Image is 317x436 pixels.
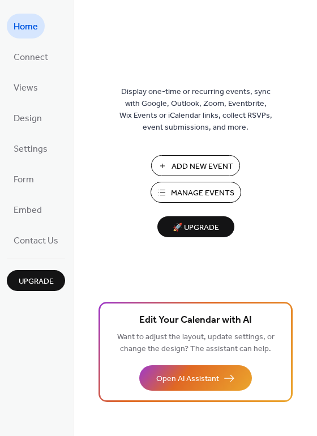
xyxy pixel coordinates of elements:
a: Form [7,166,41,191]
span: 🚀 Upgrade [164,220,228,236]
span: Design [14,110,42,128]
span: Settings [14,140,48,159]
a: Contact Us [7,228,65,253]
span: Want to adjust the layout, update settings, or change the design? The assistant can help. [117,330,275,357]
span: Manage Events [171,187,234,199]
button: Manage Events [151,182,241,203]
button: Upgrade [7,270,65,291]
a: Embed [7,197,49,222]
span: Home [14,18,38,36]
a: Connect [7,44,55,69]
a: Views [7,75,45,100]
a: Settings [7,136,54,161]
span: Display one-time or recurring events, sync with Google, Outlook, Zoom, Eventbrite, Wix Events or ... [119,86,272,134]
span: Edit Your Calendar with AI [139,313,252,328]
button: 🚀 Upgrade [157,216,234,237]
a: Design [7,105,49,130]
span: Connect [14,49,48,67]
a: Home [7,14,45,39]
span: Embed [14,202,42,220]
span: Contact Us [14,232,58,250]
span: Upgrade [19,276,54,288]
span: Form [14,171,34,189]
span: Open AI Assistant [156,373,219,385]
button: Open AI Assistant [139,365,252,391]
button: Add New Event [151,155,240,176]
span: Views [14,79,38,97]
span: Add New Event [172,161,233,173]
